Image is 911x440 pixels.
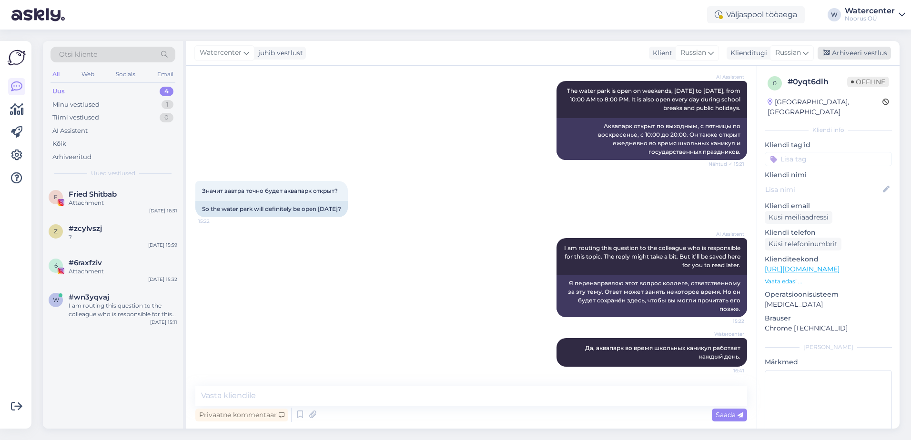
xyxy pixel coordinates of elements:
[709,230,744,238] span: AI Assistent
[8,49,26,67] img: Askly Logo
[765,184,881,195] input: Lisa nimi
[727,48,767,58] div: Klienditugi
[69,233,177,241] div: ?
[765,323,892,333] p: Chrome [TECHNICAL_ID]
[818,47,891,60] div: Arhiveeri vestlus
[680,48,706,58] span: Russian
[148,241,177,249] div: [DATE] 15:59
[709,73,744,80] span: AI Assistent
[195,201,348,217] div: So the water park will definitely be open [DATE]?
[765,201,892,211] p: Kliendi email
[80,68,96,80] div: Web
[148,276,177,283] div: [DATE] 15:32
[828,8,841,21] div: W
[149,207,177,214] div: [DATE] 16:31
[765,126,892,134] div: Kliendi info
[52,139,66,149] div: Kõik
[845,7,905,22] a: WatercenterNoorus OÜ
[69,293,109,301] span: #wn3yqvaj
[765,152,892,166] input: Lisa tag
[709,160,744,168] span: Nähtud ✓ 15:21
[765,290,892,300] p: Operatsioonisüsteem
[765,343,892,351] div: [PERSON_NAME]
[845,15,895,22] div: Noorus OÜ
[847,77,889,87] span: Offline
[765,254,892,264] p: Klienditeekond
[564,244,742,269] span: I am routing this question to the colleague who is responsible for this topic. The reply might ta...
[69,224,102,233] span: #zcylvszj
[59,50,97,60] span: Otsi kliente
[54,193,58,200] span: F
[773,80,777,87] span: 0
[52,113,99,122] div: Tiimi vestlused
[707,6,805,23] div: Väljaspool tööaega
[53,296,59,303] span: w
[709,330,744,338] span: Watercenter
[716,410,743,419] span: Saada
[765,140,892,150] p: Kliendi tag'id
[150,319,177,326] div: [DATE] 15:11
[160,113,173,122] div: 0
[52,126,88,136] div: AI Assistent
[69,259,102,267] span: #6raxfziv
[69,190,117,199] span: Fried Shitbab
[765,265,840,273] a: [URL][DOMAIN_NAME]
[649,48,672,58] div: Klient
[198,218,234,225] span: 15:22
[765,357,892,367] p: Märkmed
[567,87,742,111] span: The water park is open on weekends, [DATE] to [DATE], from 10:00 AM to 8:00 PM. It is also open e...
[155,68,175,80] div: Email
[585,344,742,360] span: Да, аквапарк во время школьных каникул работает каждый день.
[845,7,895,15] div: Watercenter
[765,170,892,180] p: Kliendi nimi
[114,68,137,80] div: Socials
[775,48,801,58] span: Russian
[91,169,135,178] span: Uued vestlused
[52,100,100,110] div: Minu vestlused
[52,152,91,162] div: Arhiveeritud
[709,318,744,325] span: 15:22
[765,228,892,238] p: Kliendi telefon
[69,267,177,276] div: Attachment
[162,100,173,110] div: 1
[788,76,847,88] div: # 0yqt6dlh
[709,367,744,374] span: 16:41
[160,87,173,96] div: 4
[200,48,242,58] span: Watercenter
[195,409,288,421] div: Privaatne kommentaar
[557,275,747,317] div: Я перенаправляю этот вопрос коллеге, ответственному за эту тему. Ответ может занять некоторое вре...
[765,277,892,286] p: Vaata edasi ...
[254,48,303,58] div: juhib vestlust
[69,301,177,319] div: I am routing this question to the colleague who is responsible for this topic. The reply might ta...
[202,187,338,194] span: Значит завтра точно будет аквапарк открыт?
[557,118,747,160] div: Аквапарк открыт по выходным, с пятницы по воскресенье, с 10:00 до 20:00. Он также открыт ежедневн...
[51,68,61,80] div: All
[765,300,892,310] p: [MEDICAL_DATA]
[765,313,892,323] p: Brauser
[54,262,58,269] span: 6
[765,238,841,250] div: Küsi telefoninumbrit
[768,97,882,117] div: [GEOGRAPHIC_DATA], [GEOGRAPHIC_DATA]
[54,228,58,235] span: z
[52,87,65,96] div: Uus
[69,199,177,207] div: Attachment
[765,211,832,224] div: Küsi meiliaadressi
